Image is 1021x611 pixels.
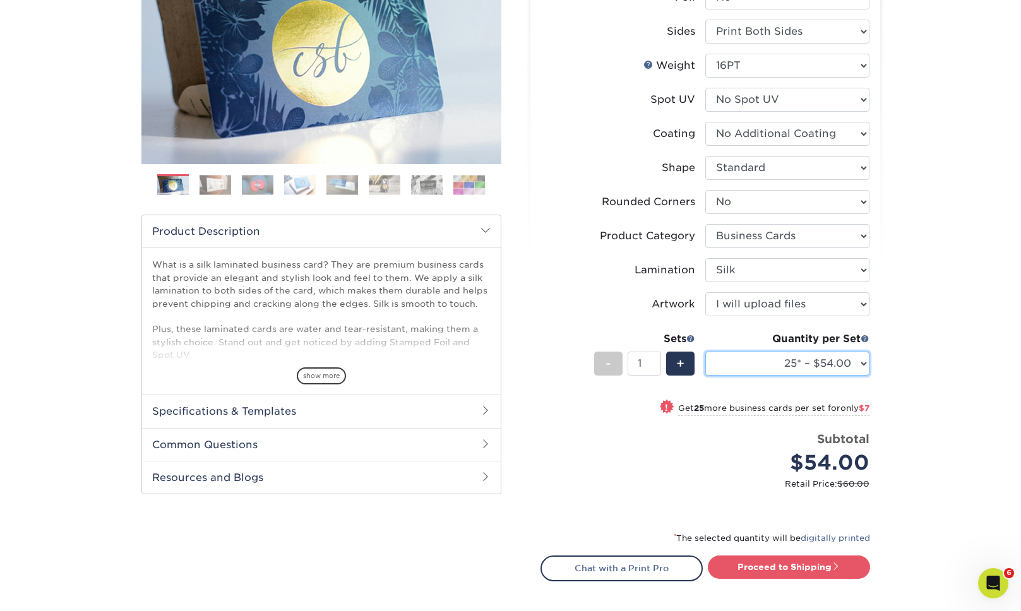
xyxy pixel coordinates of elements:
[157,170,189,201] img: Business Cards 01
[676,354,684,373] span: +
[142,394,501,427] h2: Specifications & Templates
[650,92,695,107] div: Spot UV
[817,432,869,446] strong: Subtotal
[142,428,501,461] h2: Common Questions
[643,58,695,73] div: Weight
[369,175,400,194] img: Business Cards 06
[602,194,695,210] div: Rounded Corners
[840,403,869,413] span: only
[152,258,491,464] p: What is a silk laminated business card? They are premium business cards that provide an elegant a...
[694,403,704,413] strong: 25
[678,403,869,416] small: Get more business cards per set for
[242,175,273,194] img: Business Cards 03
[1004,568,1014,578] span: 6
[978,568,1008,598] iframe: Intercom live chat
[600,228,695,244] div: Product Category
[142,215,501,247] h2: Product Description
[653,126,695,141] div: Coating
[411,175,443,194] img: Business Cards 07
[453,175,485,194] img: Business Cards 08
[859,403,869,413] span: $7
[801,533,870,543] a: digitally printed
[594,331,695,347] div: Sets
[297,367,346,384] span: show more
[837,479,869,489] span: $60.00
[708,555,870,578] a: Proceed to Shipping
[326,175,358,194] img: Business Cards 05
[674,533,870,543] small: The selected quantity will be
[142,461,501,494] h2: Resources and Blogs
[662,160,695,175] div: Shape
[665,401,668,414] span: !
[551,478,869,490] small: Retail Price:
[606,354,611,373] span: -
[705,331,869,347] div: Quantity per Set
[200,175,231,194] img: Business Cards 02
[652,297,695,312] div: Artwork
[715,448,869,478] div: $54.00
[635,263,695,278] div: Lamination
[667,24,695,39] div: Sides
[540,555,703,581] a: Chat with a Print Pro
[284,175,316,194] img: Business Cards 04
